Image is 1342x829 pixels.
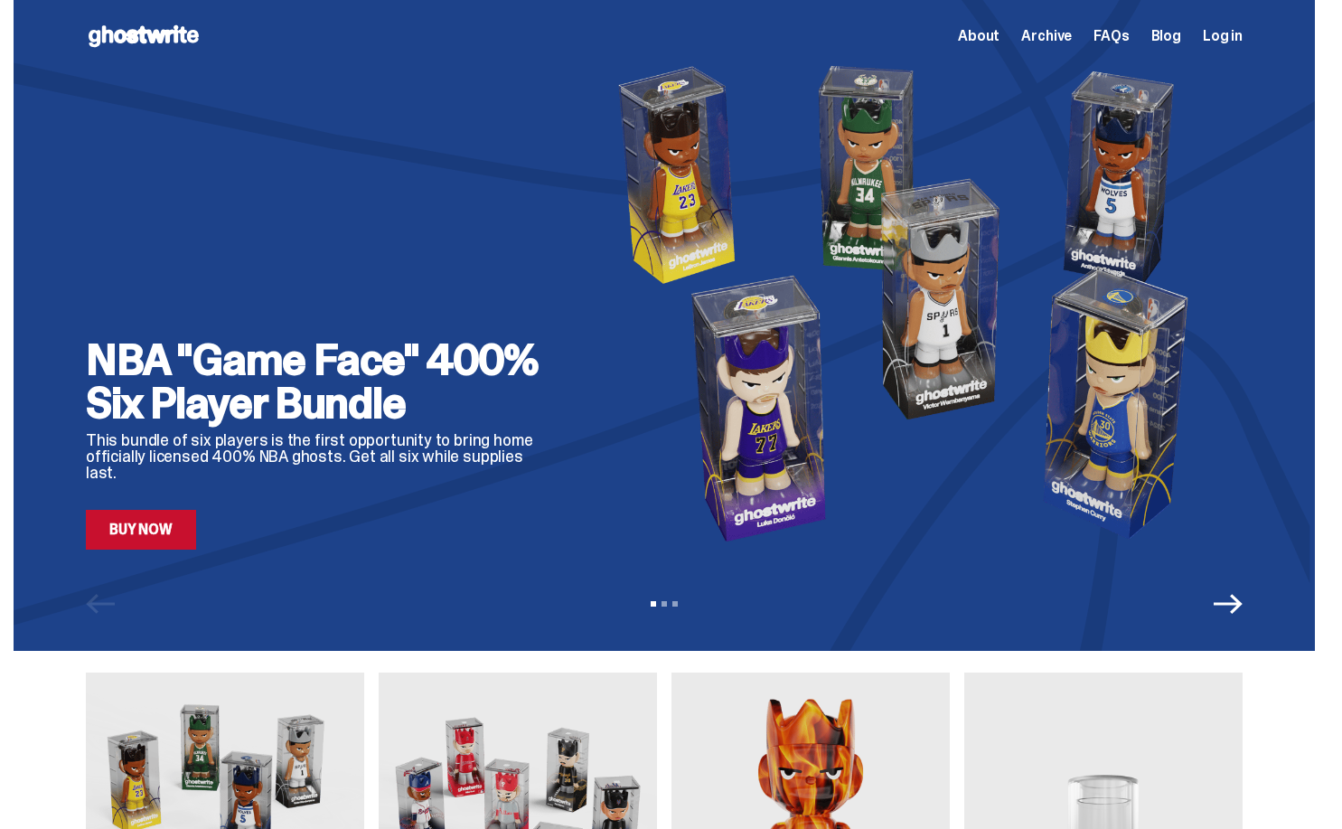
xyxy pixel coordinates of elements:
[672,601,678,607] button: View slide 3
[86,510,196,550] a: Buy Now
[958,29,999,43] a: About
[86,432,556,481] p: This bundle of six players is the first opportunity to bring home officially licensed 400% NBA gh...
[1151,29,1181,43] a: Blog
[585,56,1243,550] img: NBA "Game Face" 400% Six Player Bundle
[1021,29,1072,43] a: Archive
[651,601,656,607] button: View slide 1
[86,338,556,425] h2: NBA "Game Face" 400% Six Player Bundle
[1214,589,1243,618] button: Next
[1203,29,1243,43] a: Log in
[1093,29,1129,43] a: FAQs
[662,601,667,607] button: View slide 2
